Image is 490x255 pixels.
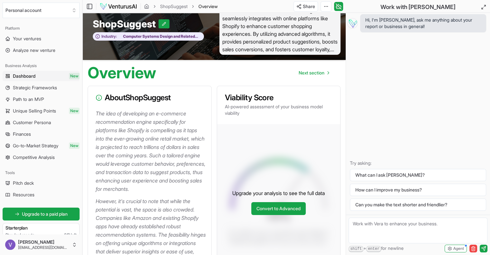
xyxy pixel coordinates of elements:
[13,73,35,79] span: Dashboard
[69,142,80,149] span: New
[299,70,324,76] span: Next section
[3,117,80,128] a: Customer Persona
[5,232,34,238] span: Standard reports
[64,232,77,238] span: 0 / 2 left
[347,18,358,28] img: Vera
[349,245,404,252] span: + for newline
[22,211,68,217] span: Upgrade to a paid plan
[3,178,80,188] a: Pitch deck
[445,245,467,252] button: Agent
[3,34,80,44] a: Your ventures
[18,245,69,250] span: [EMAIL_ADDRESS][DOMAIN_NAME]
[5,240,15,250] img: ACg8ocJSykua7HcGG2tsbM-0d8kSFAyuKdXrlMSWyDzo4sqdifVDeA=s96-c
[13,119,51,126] span: Customer Persona
[350,184,486,196] button: How can I improve my business?
[18,239,69,245] span: [PERSON_NAME]
[96,109,206,193] p: The idea of developing an e-commerce recommendation engine specifically for platforms like Shopif...
[349,246,363,252] kbd: shift
[3,71,80,81] a: DashboardNew
[93,32,204,41] button: Industry:Computer Systems Design and Related Services
[13,84,57,91] span: Strategic Frameworks
[3,61,80,71] div: Business Analysis
[3,23,80,34] div: Platform
[13,47,55,54] span: Analyze new venture
[380,3,456,12] h2: Work with [PERSON_NAME]
[225,103,333,116] p: AI-powered assessment of your business model viability
[350,199,486,211] button: Can you make the text shorter and friendlier?
[293,66,334,79] nav: pagination
[160,3,187,10] a: ShopSuggest
[3,129,80,139] a: Finances
[3,83,80,93] a: Strategic Frameworks
[69,108,80,114] span: New
[13,142,58,149] span: Go-to-Market Strategy
[219,5,341,55] span: Our e-commerce recommendation engine seamlessly integrates with online platforms like Shopify to ...
[69,73,80,79] span: New
[3,141,80,151] a: Go-to-Market StrategyNew
[293,66,334,79] a: Go to next page
[100,3,137,10] img: logo
[3,208,80,221] a: Upgrade to a paid plan
[365,17,481,30] span: Hi, I'm [PERSON_NAME], ask me anything about your report or business in general!
[13,154,55,161] span: Competitive Analysis
[96,94,204,102] h3: About ShopSuggest
[144,3,218,10] nav: breadcrumb
[3,152,80,162] a: Competitive Analysis
[198,3,218,10] span: Overview
[117,34,200,39] span: Computer Systems Design and Related Services
[303,3,315,10] span: Share
[251,202,306,215] a: Convert to Advanced
[101,34,117,39] span: Industry:
[232,189,325,197] p: Upgrade your analysis to see the full data
[3,45,80,55] a: Analyze new venture
[3,190,80,200] a: Resources
[3,94,80,104] a: Path to an MVP
[350,160,486,166] p: Try asking:
[453,246,464,251] span: Agent
[13,131,31,137] span: Finances
[13,108,56,114] span: Unique Selling Points
[13,96,44,103] span: Path to an MVP
[225,94,333,102] h3: Viability Score
[3,237,80,252] button: [PERSON_NAME][EMAIL_ADDRESS][DOMAIN_NAME]
[3,3,80,18] button: Select an organization
[13,191,34,198] span: Resources
[13,180,34,186] span: Pitch deck
[350,169,486,181] button: What can I ask [PERSON_NAME]?
[293,1,318,12] button: Share
[93,18,159,30] span: ShopSuggest
[5,225,77,231] h3: Starter plan
[88,65,156,81] h1: Overview
[3,168,80,178] div: Tools
[13,35,41,42] span: Your ventures
[366,246,381,252] kbd: enter
[3,106,80,116] a: Unique Selling PointsNew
